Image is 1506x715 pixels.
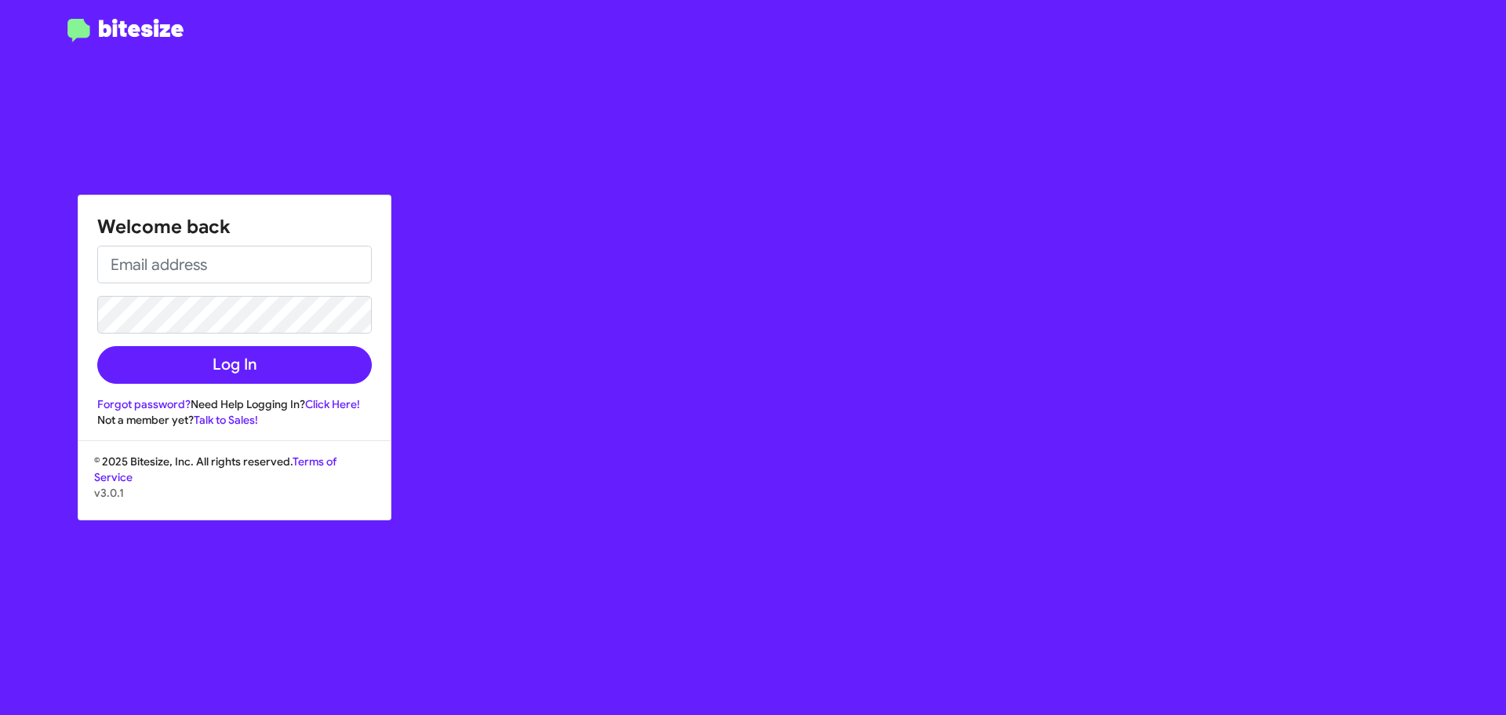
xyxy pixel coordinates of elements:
div: Need Help Logging In? [97,396,372,412]
p: v3.0.1 [94,485,375,501]
a: Talk to Sales! [194,413,258,427]
a: Click Here! [305,397,360,411]
div: © 2025 Bitesize, Inc. All rights reserved. [78,454,391,520]
button: Log In [97,346,372,384]
div: Not a member yet? [97,412,372,428]
a: Forgot password? [97,397,191,411]
h1: Welcome back [97,214,372,239]
input: Email address [97,246,372,283]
